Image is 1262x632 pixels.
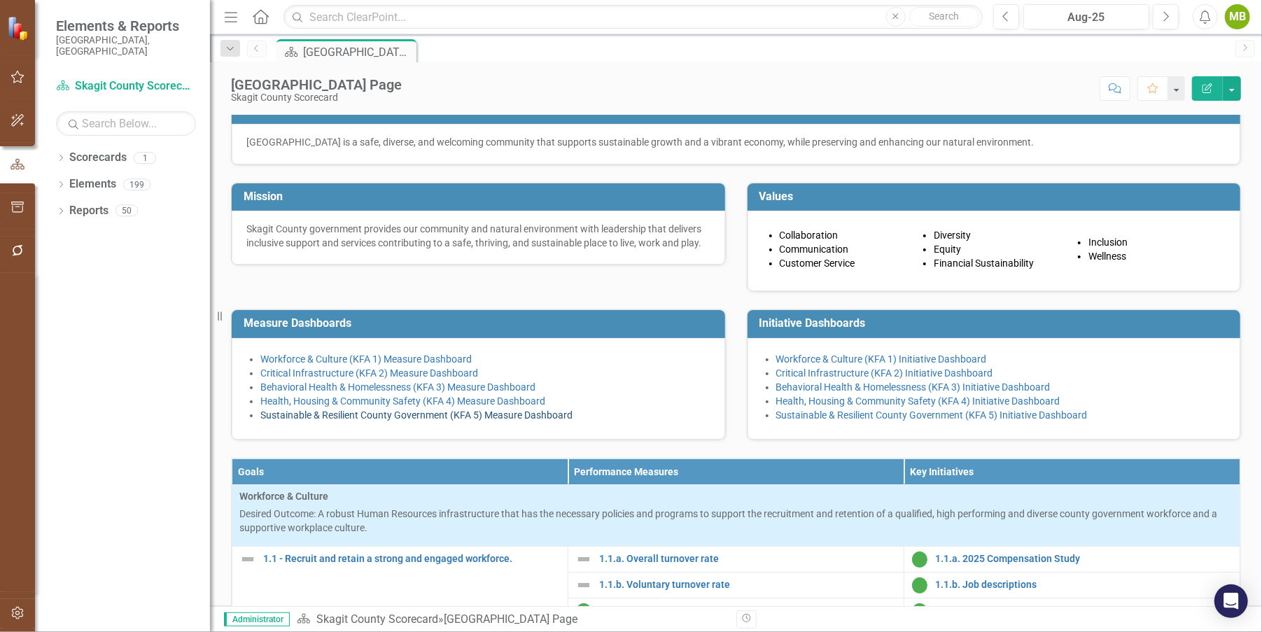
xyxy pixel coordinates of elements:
input: Search Below... [56,111,196,136]
div: Open Intercom Messenger [1214,584,1248,618]
img: On Target [911,577,928,594]
div: » [297,612,726,628]
p: Inclusion [1088,235,1222,249]
h3: Initiative Dashboards [759,317,1234,330]
h3: Mission [244,190,718,203]
td: Double-Click to Edit Right Click for Context Menu [904,546,1240,572]
p: Equity [934,242,1067,256]
h3: Vision [244,103,1233,115]
a: Behavioral Health & Homelessness (KFA 3) Initiative Dashboard [776,381,1051,393]
img: On Target [911,551,928,568]
button: Aug-25 [1023,4,1149,29]
p: Communication [780,242,913,256]
div: [GEOGRAPHIC_DATA] Page [303,43,413,61]
p: [GEOGRAPHIC_DATA] is a safe, diverse, and welcoming community that supports sustainable growth an... [246,135,1226,149]
a: Health, Housing & Community Safety (KFA 4) Initiative Dashboard [776,395,1060,407]
a: Sustainable & Resilient County Government (KFA 5) Initiative Dashboard [776,409,1088,421]
button: MB [1225,4,1250,29]
input: Search ClearPoint... [283,5,983,29]
td: Double-Click to Edit Right Click for Context Menu [568,546,904,572]
a: Critical Infrastructure (KFA 2) Measure Dashboard [260,367,478,379]
small: [GEOGRAPHIC_DATA], [GEOGRAPHIC_DATA] [56,34,196,57]
img: Not Defined [575,551,592,568]
a: 1.1.c. Average tenure [599,605,897,616]
a: Skagit County Scorecard [316,612,438,626]
a: Scorecards [69,150,127,166]
button: Search [909,7,979,27]
a: Elements [69,176,116,192]
a: Reports [69,203,108,219]
div: Aug-25 [1028,9,1144,26]
img: ClearPoint Strategy [7,16,31,41]
a: Workforce & Culture (KFA 1) Measure Dashboard [260,353,472,365]
img: On Target [911,603,928,619]
span: Elements & Reports [56,17,196,34]
a: 1.1 - Recruit and retain a strong and engaged workforce. [263,554,561,564]
img: On Target [575,603,592,619]
div: Skagit County Scorecard [231,92,402,103]
a: Skagit County Scorecard [56,78,196,94]
a: Critical Infrastructure (KFA 2) Initiative Dashboard [776,367,993,379]
p: Desired Outcome: A robust Human Resources infrastructure that has the necessary policies and prog... [239,507,1233,535]
a: 1.1.a. 2025 Compensation Study [935,554,1233,564]
td: Double-Click to Edit Right Click for Context Menu [568,572,904,598]
span: Search [929,10,959,22]
a: Behavioral Health & Homelessness (KFA 3) Measure Dashboard [260,381,535,393]
td: Double-Click to Edit Right Click for Context Menu [904,598,1240,624]
a: 1.1.b. Voluntary turnover rate [599,580,897,590]
img: Not Defined [575,577,592,594]
div: [GEOGRAPHIC_DATA] Page [444,612,577,626]
td: Double-Click to Edit [232,484,1240,546]
div: 50 [115,205,138,217]
a: 1.1.a. Overall turnover rate [599,554,897,564]
h3: Measure Dashboards [244,317,718,330]
span: Workforce & Culture [239,489,1233,503]
div: 1 [134,152,156,164]
td: Double-Click to Edit Right Click for Context Menu [904,572,1240,598]
div: [GEOGRAPHIC_DATA] Page [231,77,402,92]
h3: Values [759,190,1234,203]
td: Double-Click to Edit Right Click for Context Menu [568,598,904,624]
p: Diversity [934,228,1067,242]
span: Administrator [224,612,290,626]
a: Sustainable & Resilient County Government (KFA 5) Measure Dashboard [260,409,573,421]
p: Collaboration [780,228,913,242]
p: Wellness [1088,249,1222,263]
p: Financial Sustainability [934,256,1067,270]
p: Customer Service [780,256,913,270]
img: Not Defined [239,551,256,568]
p: Skagit County government provides our community and natural environment with leadership that deli... [246,222,710,250]
a: 1.1.c. Hiring philosophy and policy [935,605,1233,616]
a: 1.1.b. Job descriptions [935,580,1233,590]
div: 199 [123,178,150,190]
a: Workforce & Culture (KFA 1) Initiative Dashboard [776,353,987,365]
a: Health, Housing & Community Safety (KFA 4) Measure Dashboard [260,395,545,407]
